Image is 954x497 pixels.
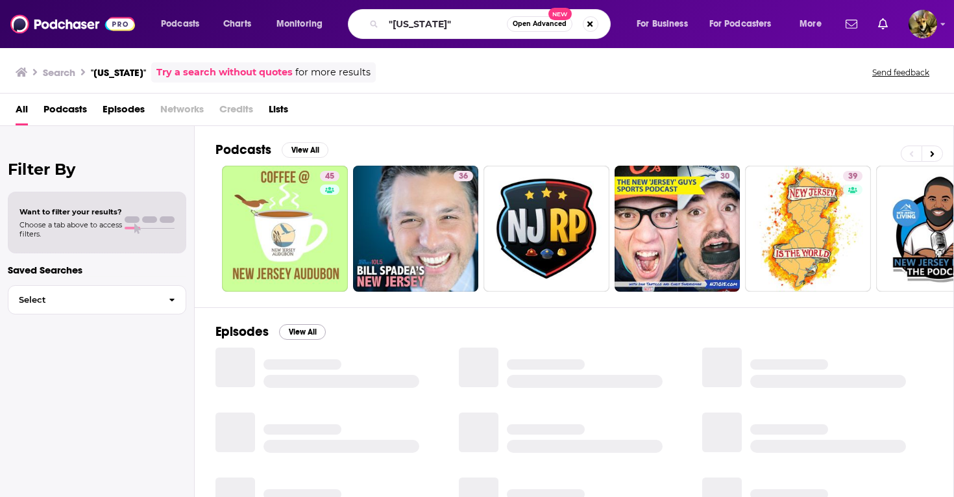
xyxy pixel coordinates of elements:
input: Search podcasts, credits, & more... [384,14,507,34]
button: open menu [628,14,704,34]
button: open menu [701,14,790,34]
a: Try a search without quotes [156,65,293,80]
a: EpisodesView All [215,324,326,340]
h3: Search [43,66,75,79]
span: Monitoring [276,15,323,33]
span: 39 [848,170,857,183]
span: Select [8,296,158,304]
span: For Business [637,15,688,33]
button: Open AdvancedNew [507,16,572,32]
span: New [548,8,572,20]
span: Logged in as SydneyDemo [909,10,937,38]
a: PodcastsView All [215,142,328,158]
button: View All [279,324,326,340]
span: For Podcasters [709,15,772,33]
a: 39 [843,171,862,181]
span: 30 [720,170,729,183]
a: Show notifications dropdown [873,13,893,35]
a: Podcasts [43,99,87,125]
span: More [800,15,822,33]
span: Want to filter your results? [19,207,122,216]
a: Episodes [103,99,145,125]
a: All [16,99,28,125]
a: Charts [215,14,259,34]
p: Saved Searches [8,264,186,276]
a: 36 [454,171,473,181]
a: 45 [222,166,348,292]
button: Select [8,285,186,314]
img: User Profile [909,10,937,38]
h2: Filter By [8,160,186,179]
span: Choose a tab above to access filters. [19,220,122,238]
button: open menu [267,14,339,34]
a: 30 [615,166,740,292]
span: 36 [459,170,468,183]
span: 45 [325,170,334,183]
a: Lists [269,99,288,125]
button: Send feedback [868,67,933,78]
button: open menu [152,14,216,34]
span: for more results [295,65,371,80]
img: Podchaser - Follow, Share and Rate Podcasts [10,12,135,36]
a: 39 [745,166,871,292]
a: 30 [715,171,735,181]
span: Open Advanced [513,21,567,27]
span: Podcasts [161,15,199,33]
h2: Episodes [215,324,269,340]
h2: Podcasts [215,142,271,158]
span: Charts [223,15,251,33]
a: Show notifications dropdown [840,13,862,35]
button: Show profile menu [909,10,937,38]
button: View All [282,142,328,158]
div: Search podcasts, credits, & more... [360,9,623,39]
span: Credits [219,99,253,125]
a: 45 [320,171,339,181]
button: open menu [790,14,838,34]
a: 36 [353,166,479,292]
span: Networks [160,99,204,125]
h3: "[US_STATE]" [91,66,146,79]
